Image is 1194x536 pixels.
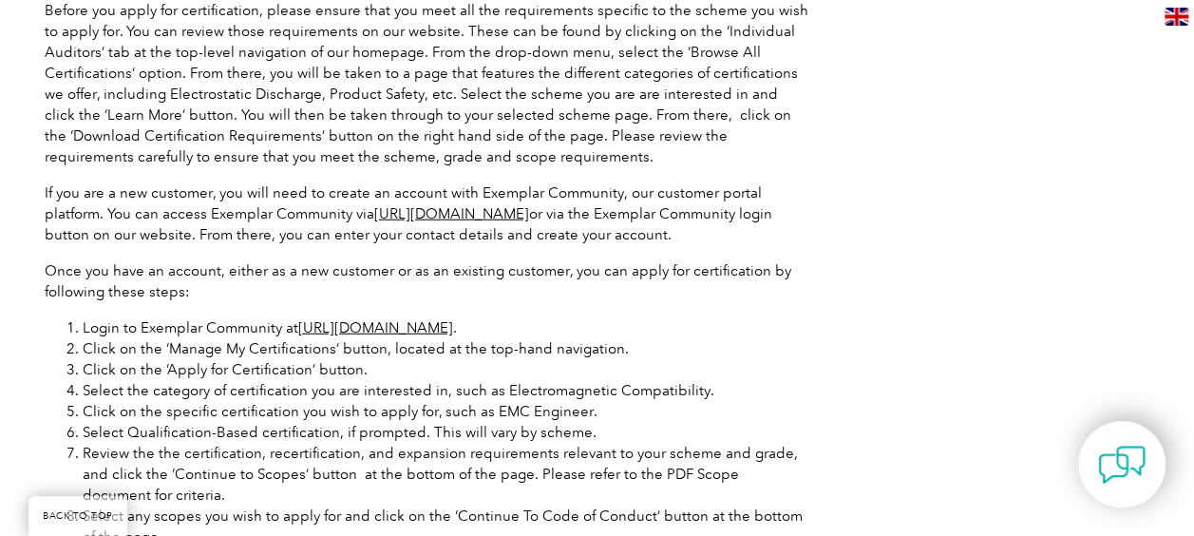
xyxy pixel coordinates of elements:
[298,319,453,336] a: [URL][DOMAIN_NAME]
[45,182,808,245] p: If you are a new customer, you will need to create an account with Exemplar Community, our custom...
[83,401,808,422] li: Click on the specific certification you wish to apply for, such as EMC Engineer.
[83,338,808,359] li: Click on the ‘Manage My Certifications’ button, located at the top-hand navigation.
[83,443,808,506] li: Review the the certification, recertification, and expansion requirements relevant to your scheme...
[83,380,808,401] li: Select the category of certification you are interested in, such as Electromagnetic Compatibility.
[1165,8,1188,26] img: en
[374,205,529,222] a: [URL][DOMAIN_NAME]
[83,317,808,338] li: Login to Exemplar Community at .
[45,260,808,302] p: Once you have an account, either as a new customer or as an existing customer, you can apply for ...
[1098,441,1146,488] img: contact-chat.png
[28,496,127,536] a: BACK TO TOP
[83,359,808,380] li: Click on the ‘Apply for Certification’ button.
[83,422,808,443] li: Select Qualification-Based certification, if prompted. This will vary by scheme.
